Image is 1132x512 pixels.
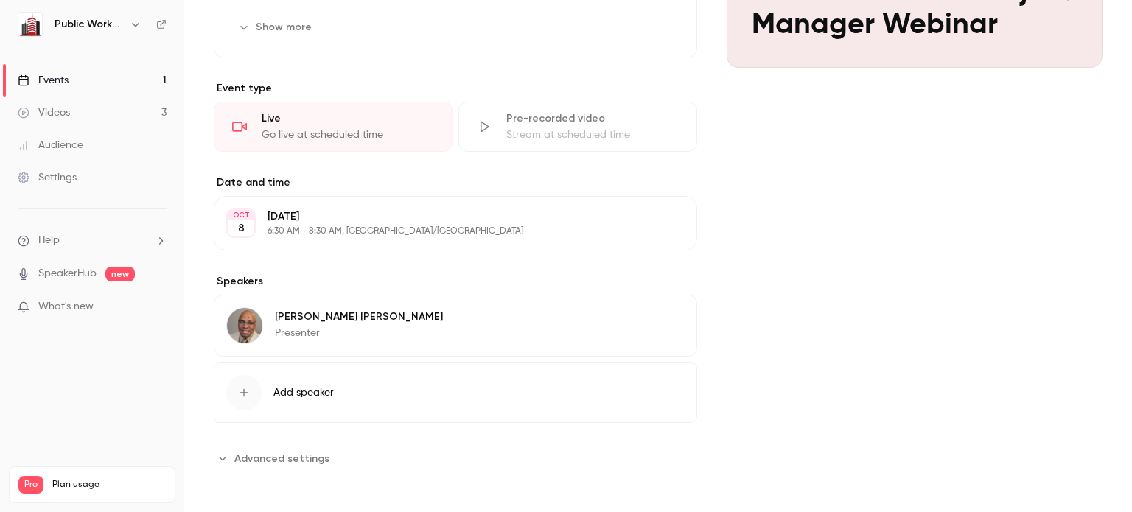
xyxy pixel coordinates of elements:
label: Date and time [214,175,697,190]
p: 6:30 AM - 8:30 AM, [GEOGRAPHIC_DATA]/[GEOGRAPHIC_DATA] [268,225,619,237]
button: Show more [232,15,321,39]
label: Speakers [214,274,697,289]
p: Event type [214,81,697,96]
span: Advanced settings [234,451,329,466]
p: [PERSON_NAME] [PERSON_NAME] [275,309,443,324]
iframe: Noticeable Trigger [149,301,167,314]
div: Go live at scheduled time [262,127,434,142]
div: Pre-recorded video [506,111,679,126]
button: Add speaker [214,362,697,423]
span: Pro [18,476,43,494]
div: LiveGo live at scheduled time [214,102,453,152]
span: What's new [38,299,94,315]
p: 8 [238,221,245,236]
div: Stream at scheduled time [506,127,679,142]
span: Add speaker [273,385,334,400]
div: Audience [18,138,83,152]
a: SpeakerHub [38,266,97,281]
div: Live [262,111,434,126]
img: Public Works Compliance Advisors, Inc. [18,13,42,36]
section: Advanced settings [214,446,697,470]
p: Presenter [275,326,443,340]
h6: Public Works Compliance Advisors, Inc. [55,17,124,32]
div: Videos [18,105,70,120]
span: Plan usage [52,479,166,491]
div: Ken McCoy[PERSON_NAME] [PERSON_NAME]Presenter [214,295,697,357]
span: new [105,267,135,281]
button: Advanced settings [214,446,338,470]
p: [DATE] [268,209,619,224]
div: Pre-recorded videoStream at scheduled time [458,102,697,152]
span: Help [38,233,60,248]
div: OCT [228,210,254,220]
div: Settings [18,170,77,185]
img: Ken McCoy [227,308,262,343]
li: help-dropdown-opener [18,233,167,248]
div: Events [18,73,69,88]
